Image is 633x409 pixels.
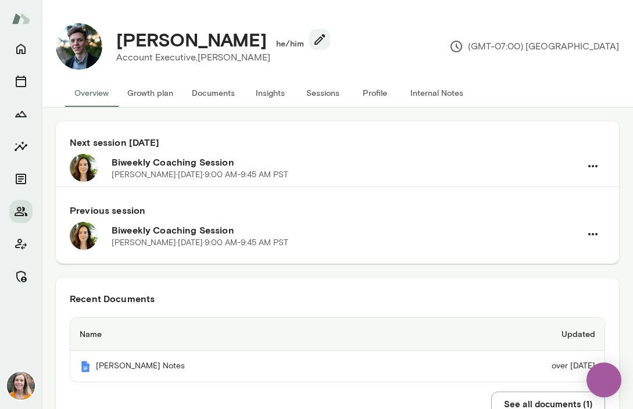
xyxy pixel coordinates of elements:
[426,318,605,351] th: Updated
[9,265,33,288] button: Manage
[70,135,605,149] h6: Next session [DATE]
[112,155,581,169] h6: Biweekly Coaching Session
[12,8,30,30] img: Mento
[276,38,305,49] h6: he/him
[183,79,244,107] button: Documents
[65,79,118,107] button: Overview
[9,200,33,223] button: Members
[70,292,605,306] h6: Recent Documents
[244,79,296,107] button: Insights
[7,372,35,400] img: Carrie Kelly
[9,37,33,60] button: Home
[349,79,401,107] button: Profile
[116,51,321,64] p: Account Executive, [PERSON_NAME]
[9,70,33,93] button: Sessions
[112,223,581,237] h6: Biweekly Coaching Session
[70,318,426,351] th: Name
[9,102,33,125] button: Growth Plan
[80,361,91,372] img: Mento
[296,79,349,107] button: Sessions
[401,79,473,107] button: Internal Notes
[426,351,605,382] td: over [DATE]
[9,135,33,158] button: Insights
[112,237,288,249] p: [PERSON_NAME] · [DATE] · 9:00 AM-9:45 AM PST
[56,23,102,70] img: Mason Diaz
[116,28,267,51] h4: [PERSON_NAME]
[70,351,426,382] th: [PERSON_NAME] Notes
[9,167,33,191] button: Documents
[449,40,619,53] p: (GMT-07:00) [GEOGRAPHIC_DATA]
[118,79,183,107] button: Growth plan
[112,169,288,181] p: [PERSON_NAME] · [DATE] · 9:00 AM-9:45 AM PST
[9,232,33,256] button: Client app
[70,203,605,217] h6: Previous session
